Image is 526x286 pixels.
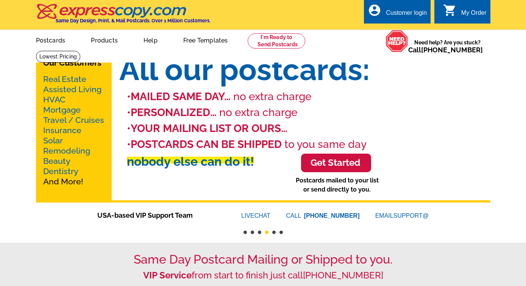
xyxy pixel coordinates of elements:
[241,212,254,219] font: LIVE
[304,212,360,219] a: [PHONE_NUMBER]
[265,231,268,234] button: 4 of 6
[131,31,170,49] a: Help
[127,105,490,121] li: •
[43,126,81,135] a: Insurance
[127,137,490,152] li: •
[408,39,487,54] span: Need help? Are you stuck?
[56,18,211,24] h4: Same Day Design, Print, & Mail Postcards. Over 1 Million Customers.
[43,115,104,125] a: Travel / Cruises
[143,270,192,281] strong: VIP Service
[43,58,101,68] b: Our Customers
[24,31,78,49] a: Postcards
[368,3,381,17] i: account_circle
[112,52,490,88] h1: All our postcards:
[272,231,276,234] button: 5 of 6
[43,156,70,166] a: Beauty
[79,31,130,49] a: Products
[131,138,282,151] b: POSTCARDS CAN BE SHIPPED
[286,211,302,220] font: CALL
[393,212,429,219] font: SUPPORT@
[386,30,408,52] img: help
[258,231,261,234] button: 3 of 6
[36,270,490,281] h2: from start to finish just call
[421,46,483,54] a: [PHONE_NUMBER]
[420,262,526,286] iframe: LiveChat chat widget
[127,121,490,137] li: •
[43,167,78,176] a: Dentistry
[131,90,231,103] b: MAILED SAME DAY…
[171,31,240,49] a: Free Templates
[251,231,254,234] button: 2 of 6
[43,74,105,187] p: And More!
[408,46,483,54] span: Call
[43,74,86,84] a: Real Estate
[303,270,383,281] a: [PHONE_NUMBER]
[243,231,247,234] button: 1 of 6
[36,252,490,267] h1: Same Day Postcard Mailing or Shipped to you.
[131,106,217,119] b: PERSONALIZED…
[127,89,490,105] li: •
[461,9,487,20] div: My Order
[284,138,367,151] span: to you same day
[279,231,283,234] button: 6 of 6
[443,8,487,18] a: shopping_cart My Order
[43,95,66,104] a: HVAC
[97,210,219,220] span: USA-based VIP Support Team
[368,8,427,18] a: account_circle Customer login
[43,85,101,94] a: Assisted Living
[443,3,457,17] i: shopping_cart
[375,212,429,219] a: EMAILSUPPORT@
[36,9,211,24] a: Same Day Design, Print, & Mail Postcards. Over 1 Million Customers.
[219,106,298,119] span: no extra charge
[233,90,312,103] span: no extra charge
[43,105,81,115] a: Mortgage
[386,9,427,20] div: Customer login
[296,176,379,194] p: Postcards mailed to your list or send directly to you.
[241,212,270,219] a: LIVECHAT
[127,154,254,168] span: nobody else can do it!
[131,122,287,135] b: YOUR MAILING LIST OR OURS…
[43,146,90,156] a: Remodeling
[43,136,63,145] a: Solar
